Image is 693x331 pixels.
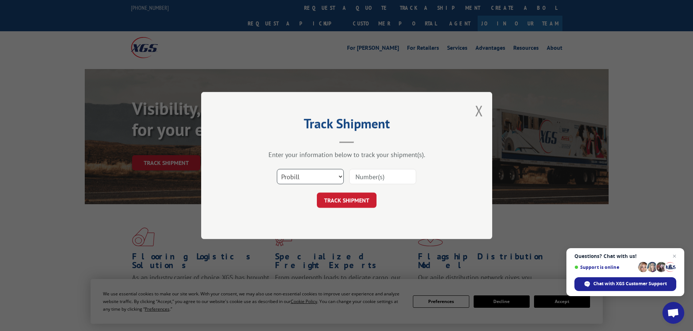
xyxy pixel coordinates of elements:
[238,150,456,159] div: Enter your information below to track your shipment(s).
[238,118,456,132] h2: Track Shipment
[349,169,416,184] input: Number(s)
[475,101,483,120] button: Close modal
[574,265,636,270] span: Support is online
[670,252,679,261] span: Close chat
[574,277,676,291] div: Chat with XGS Customer Support
[317,193,377,208] button: TRACK SHIPMENT
[574,253,676,259] span: Questions? Chat with us!
[662,302,684,324] div: Open chat
[593,280,667,287] span: Chat with XGS Customer Support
